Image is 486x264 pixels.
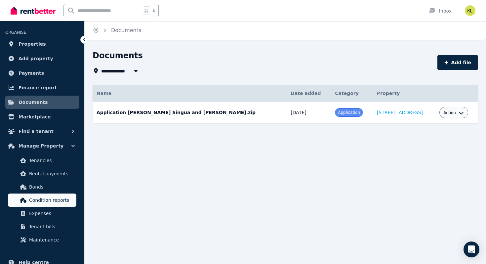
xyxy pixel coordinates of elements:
span: Name [97,91,111,96]
a: [STREET_ADDRESS] [377,110,423,115]
div: Inbox [428,8,452,14]
span: Tenant bills [29,223,74,231]
span: Payments [19,69,44,77]
h1: Documents [93,50,143,61]
td: [DATE] [287,102,331,124]
img: RentBetter [11,6,56,16]
span: Action [443,110,456,115]
nav: Breadcrumb [85,21,149,40]
div: Open Intercom Messenger [464,242,479,257]
a: Marketplace [5,110,79,123]
span: Marketplace [19,113,51,121]
span: Maintenance [29,236,74,244]
a: Documents [5,96,79,109]
a: Documents [111,27,141,33]
button: Find a tenant [5,125,79,138]
a: Condition reports [8,194,76,207]
span: Find a tenant [19,127,54,135]
span: Manage Property [19,142,63,150]
span: ORGANISE [5,30,26,35]
button: Manage Property [5,139,79,153]
span: Expenses [29,209,74,217]
a: Properties [5,37,79,51]
span: Bonds [29,183,74,191]
span: Add property [19,55,53,63]
span: Application [338,110,360,115]
span: Documents [19,98,48,106]
th: Category [331,85,373,102]
span: k [153,8,155,13]
a: Rental payments [8,167,76,180]
button: Add file [437,55,478,70]
button: Action [443,110,464,115]
th: Property [373,85,435,102]
a: Payments [5,66,79,80]
img: Kellie Lewandowski [465,5,475,16]
span: Properties [19,40,46,48]
a: Finance report [5,81,79,94]
a: Bonds [8,180,76,194]
a: Tenant bills [8,220,76,233]
a: Maintenance [8,233,76,246]
td: Application [PERSON_NAME] Singua and [PERSON_NAME].zip [93,102,287,124]
span: Rental payments [29,170,74,178]
a: Add property [5,52,79,65]
th: Date added [287,85,331,102]
a: Expenses [8,207,76,220]
span: Finance report [19,84,57,92]
span: Condition reports [29,196,74,204]
span: Tenancies [29,156,74,164]
a: Tenancies [8,154,76,167]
